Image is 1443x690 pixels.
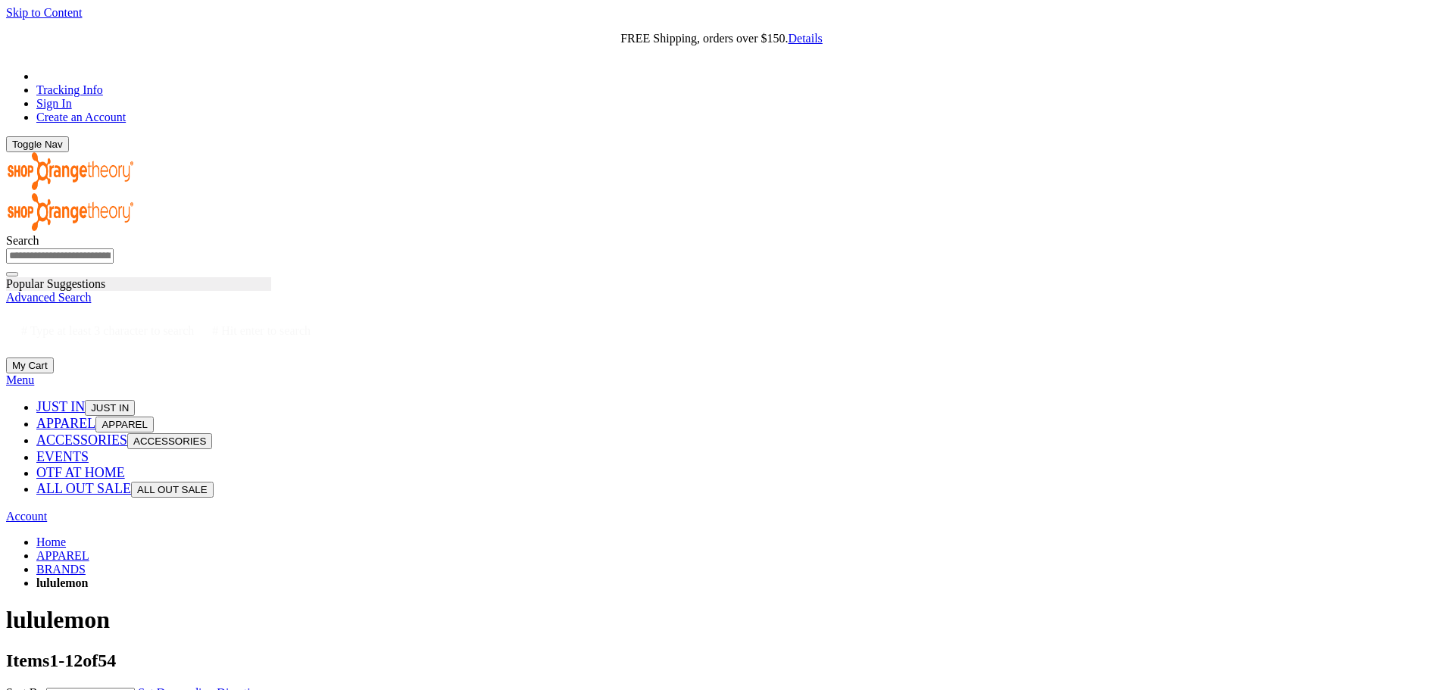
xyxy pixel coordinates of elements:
[6,6,82,19] a: Skip to Content
[36,467,125,479] a: OTF AT HOME
[36,416,95,431] span: APPAREL
[98,651,116,670] span: 54
[36,482,131,495] a: ALL OUT SALE
[12,139,63,150] span: Toggle Nav
[6,510,47,523] a: Account
[36,576,88,589] strong: lululemon
[36,83,103,96] a: Tracking Info
[36,535,66,548] a: Home
[6,291,91,304] a: Advanced Search
[36,417,95,430] a: APPAREL
[36,97,72,110] a: Sign In
[95,417,154,432] button: APPAREL
[36,481,131,496] span: ALL OUT SALE
[789,32,823,45] a: Details
[137,484,208,495] span: ALL OUT SALE
[36,111,126,123] a: Create an Account
[64,651,83,670] span: 12
[6,606,110,633] span: lululemon
[36,451,89,464] a: EVENTS
[36,432,127,448] span: ACCESSORIES
[6,277,271,291] div: Popular Suggestions
[85,400,135,416] button: JUST IN
[6,152,135,190] img: Shop Orangetheory
[133,436,206,447] span: ACCESSORIES
[36,563,86,576] a: BRANDS
[6,20,1437,58] div: Promotional banner
[49,651,58,670] span: 1
[102,419,148,430] span: APPAREL
[6,357,54,373] button: My Cart
[6,193,135,231] img: Shop Orangetheory
[36,549,89,562] a: APPAREL
[6,373,34,386] a: Menu
[6,651,1437,671] h2: Items - of
[21,324,194,337] span: # Type at least 3 character to search
[36,399,85,414] span: JUST IN
[6,136,69,152] button: Toggle Nav
[91,402,129,414] span: JUST IN
[6,234,39,247] span: Search
[36,434,127,447] a: ACCESSORIES
[127,433,212,449] button: ACCESSORIES
[36,465,125,480] span: OTF AT HOME
[36,401,85,414] a: JUST IN
[36,449,89,464] span: EVENTS
[6,32,1437,45] p: FREE Shipping, orders over $150.
[131,482,214,498] button: ALL OUT SALE
[6,272,18,276] button: Search
[212,324,311,337] span: # Hit enter to search
[12,360,48,371] span: My Cart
